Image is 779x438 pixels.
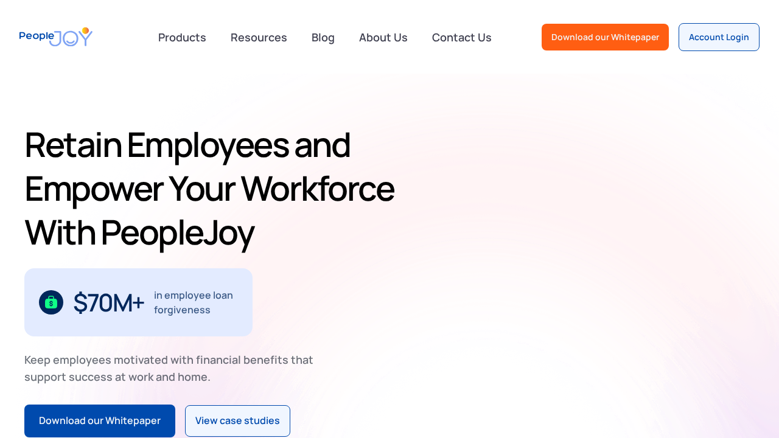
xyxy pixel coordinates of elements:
a: home [19,19,93,54]
div: Products [151,25,214,49]
div: Keep employees motivated with financial benefits that support success at work and home. [24,351,324,385]
a: Resources [223,24,295,50]
a: Contact Us [425,24,499,50]
a: Download our Whitepaper [542,24,669,50]
a: Account Login [679,23,760,51]
a: View case studies [185,405,290,437]
div: Account Login [689,31,749,43]
a: Blog [304,24,342,50]
div: Download our Whitepaper [551,31,659,43]
div: View case studies [195,413,280,429]
div: 1 / 3 [24,268,253,336]
h1: Retain Employees and Empower Your Workforce With PeopleJoy [24,122,404,254]
div: $70M+ [73,293,144,312]
a: About Us [352,24,415,50]
div: Download our Whitepaper [39,413,161,429]
div: in employee loan forgiveness [154,288,239,317]
a: Download our Whitepaper [24,405,175,437]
